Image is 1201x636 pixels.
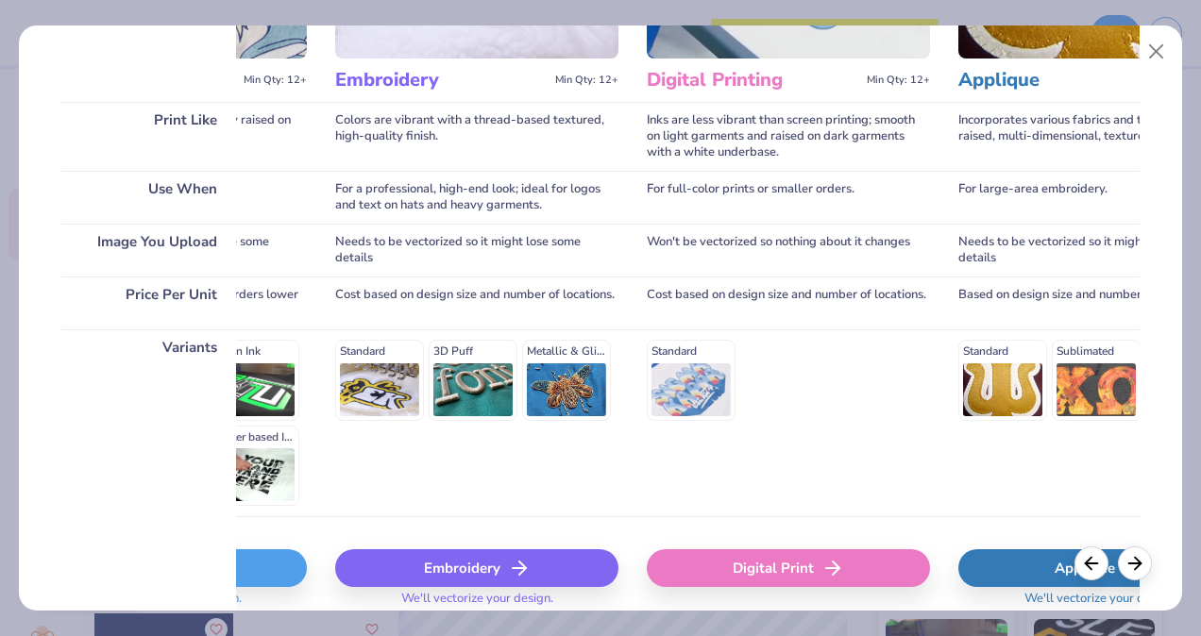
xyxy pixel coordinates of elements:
[1017,591,1184,618] span: We'll vectorize your design.
[958,68,1171,92] h3: Applique
[61,224,236,276] div: Image You Upload
[647,102,930,171] div: Inks are less vibrant than screen printing; smooth on light garments and raised on dark garments ...
[647,276,930,329] div: Cost based on design size and number of locations.
[61,102,236,171] div: Print Like
[61,171,236,224] div: Use When
[61,276,236,329] div: Price Per Unit
[335,276,618,329] div: Cost based on design size and number of locations.
[24,171,307,224] div: For a classic look or large order.
[647,68,859,92] h3: Digital Printing
[335,68,548,92] h3: Embroidery
[335,224,618,276] div: Needs to be vectorized so it might lose some details
[867,74,930,87] span: Min Qty: 12+
[24,276,307,329] div: Additional cost for each color; larger orders lower the unit price.
[555,74,618,87] span: Min Qty: 12+
[1139,34,1175,70] button: Close
[647,224,930,276] div: Won't be vectorized so nothing about it changes
[24,224,307,276] div: Needs to be vectorized so it might lose some details
[24,102,307,171] div: Colors will be very vibrant and slightly raised on the garment's surface.
[335,102,618,171] div: Colors are vibrant with a thread-based textured, high-quality finish.
[647,171,930,224] div: For full-color prints or smaller orders.
[61,329,236,516] div: Variants
[244,74,307,87] span: Min Qty: 12+
[335,171,618,224] div: For a professional, high-end look; ideal for logos and text on hats and heavy garments.
[647,549,930,587] div: Digital Print
[394,591,561,618] span: We'll vectorize your design.
[335,549,618,587] div: Embroidery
